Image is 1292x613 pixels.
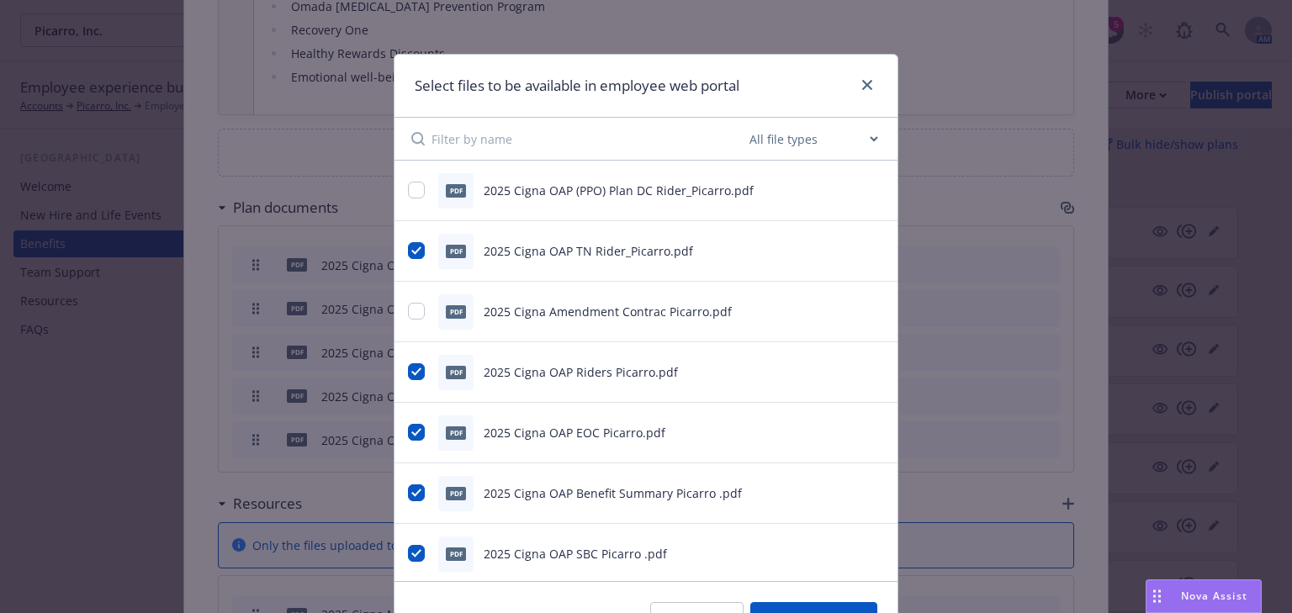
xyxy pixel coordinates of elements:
a: close [857,75,877,95]
button: preview file [869,424,884,441]
svg: Search [411,132,425,145]
button: preview file [869,242,884,260]
button: preview file [869,363,884,381]
button: download file [842,363,855,381]
button: preview file [869,182,884,199]
h1: Select files to be available in employee web portal [415,75,739,97]
span: pdf [446,184,466,197]
span: pdf [446,547,466,560]
span: 2025 Cigna OAP Benefit Summary Picarro .pdf [484,485,742,501]
button: download file [842,242,855,260]
span: 2025 Cigna OAP (PPO) Plan DC Rider_Picarro.pdf [484,182,754,198]
div: Drag to move [1146,580,1168,612]
button: preview file [869,545,884,563]
button: download file [842,545,855,563]
button: download file [842,484,855,502]
span: pdf [446,245,466,257]
button: download file [842,424,855,441]
span: 2025 Cigna OAP EOC Picarro.pdf [484,425,665,441]
button: preview file [869,303,884,320]
button: Nova Assist [1146,579,1262,613]
span: pdf [446,366,466,378]
span: 2025 Cigna OAP SBC Picarro .pdf [484,546,667,562]
span: 2025 Cigna Amendment Contrac Picarro.pdf [484,304,732,320]
button: preview file [869,484,884,502]
span: Nova Assist [1181,589,1247,603]
span: 2025 Cigna OAP TN Rider_Picarro.pdf [484,243,693,259]
input: Filter by name [432,118,746,160]
span: 2025 Cigna OAP Riders Picarro.pdf [484,364,678,380]
span: pdf [446,487,466,499]
button: download file [842,182,855,199]
span: pdf [446,426,466,439]
span: pdf [446,305,466,318]
button: download file [842,303,855,320]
